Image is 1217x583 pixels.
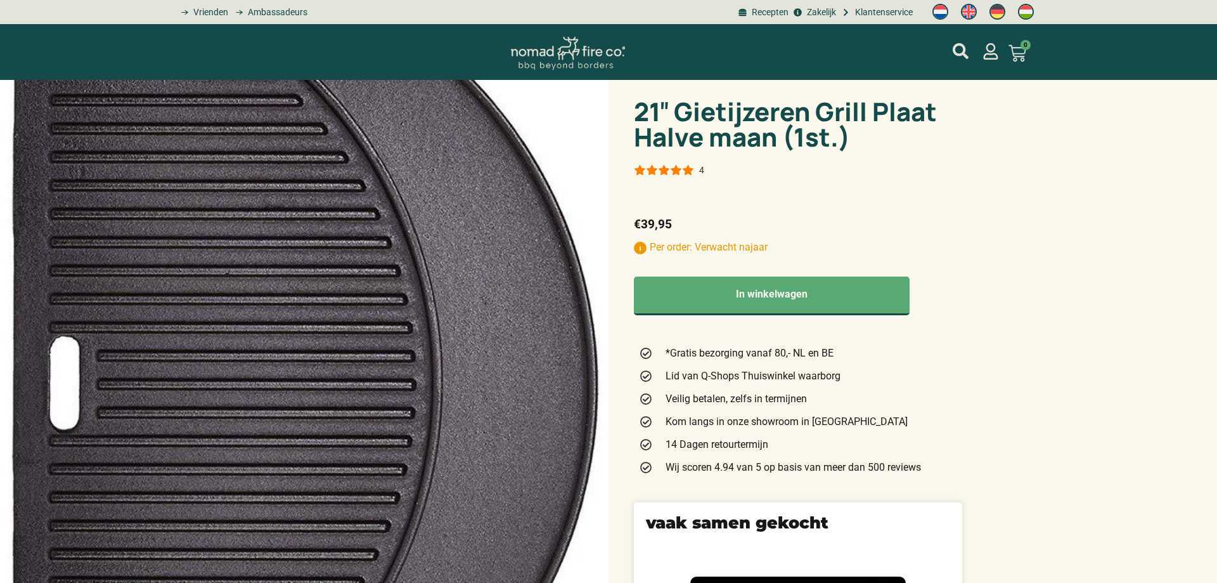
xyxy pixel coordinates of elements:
span: Klantenservice [852,6,913,19]
img: Nomad Logo [511,37,625,70]
a: 14 Dagen retourtermijn [639,437,957,452]
a: grill bill zakeljk [792,6,836,19]
img: Duits [989,4,1005,20]
a: grill bill klantenservice [839,6,912,19]
a: Kom langs in onze showroom in [GEOGRAPHIC_DATA] [639,414,957,429]
a: 0 [993,37,1041,70]
a: grill bill vrienden [176,6,228,19]
span: Zakelijk [804,6,836,19]
a: Wij scoren 4.94 van 5 op basis van meer dan 500 reviews [639,460,957,475]
a: Switch to Duits [983,1,1012,23]
a: Veilig betalen, zelfs in termijnen [639,391,957,407]
a: *Gratis bezorging vanaf 80,- NL en BE [639,346,957,361]
span: Veilig betalen, zelfs in termijnen [662,391,807,407]
img: Hongaars [1018,4,1034,20]
a: grill bill ambassadors [231,6,307,19]
span: 0 [1021,40,1031,50]
h1: 21″ Gietijzeren Grill Plaat Halve maan (1st.) [634,99,962,150]
a: Lid van Q-Shops Thuiswinkel waarborg [639,369,957,384]
div: 4 [699,164,704,176]
p: Per order: Verwacht najaar [634,240,962,255]
a: mijn account [953,43,969,59]
img: Nederlands [932,4,948,20]
span: Ambassadeurs [245,6,307,19]
a: Switch to Hongaars [1012,1,1040,23]
a: Switch to Engels [955,1,983,23]
a: BBQ recepten [737,6,789,19]
span: Vrienden [190,6,228,19]
a: mijn account [982,43,999,60]
span: Kom langs in onze showroom in [GEOGRAPHIC_DATA] [662,414,908,429]
button: In winkelwagen [634,277,910,315]
span: Lid van Q-Shops Thuiswinkel waarborg [662,369,840,384]
span: Recepten [749,6,789,19]
img: Engels [961,4,977,20]
span: 14 Dagen retourtermijn [662,437,768,452]
span: *Gratis bezorging vanaf 80,- NL en BE [662,346,834,361]
span: € [634,217,641,232]
h2: vaak samen gekocht [646,514,950,531]
span: Wij scoren 4.94 van 5 op basis van meer dan 500 reviews [662,460,921,475]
